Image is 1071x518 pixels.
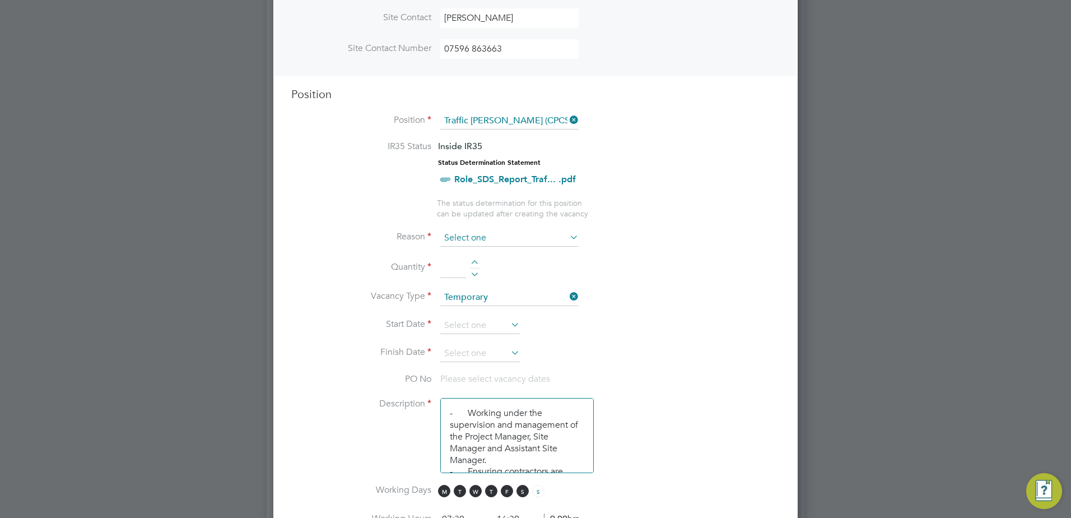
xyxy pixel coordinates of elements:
[440,113,579,129] input: Search for...
[440,230,579,247] input: Select one
[291,231,431,243] label: Reason
[440,345,520,362] input: Select one
[438,159,541,166] strong: Status Determination Statement
[291,141,431,152] label: IR35 Status
[438,141,482,151] span: Inside IR35
[291,484,431,496] label: Working Days
[440,289,579,306] input: Select one
[291,373,431,385] label: PO No
[291,43,431,54] label: Site Contact Number
[291,87,780,101] h3: Position
[1026,473,1062,509] button: Engage Resource Center
[291,114,431,126] label: Position
[291,261,431,273] label: Quantity
[291,398,431,410] label: Description
[291,346,431,358] label: Finish Date
[485,485,497,497] span: T
[532,485,544,497] span: S
[291,290,431,302] label: Vacancy Type
[437,198,588,218] span: The status determination for this position can be updated after creating the vacancy
[454,485,466,497] span: T
[454,174,576,184] a: Role_SDS_Report_Traf... .pdf
[291,318,431,330] label: Start Date
[440,317,520,334] input: Select one
[516,485,529,497] span: S
[440,373,550,385] span: Please select vacancy dates
[501,485,513,497] span: F
[438,485,450,497] span: M
[291,12,431,24] label: Site Contact
[469,485,482,497] span: W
